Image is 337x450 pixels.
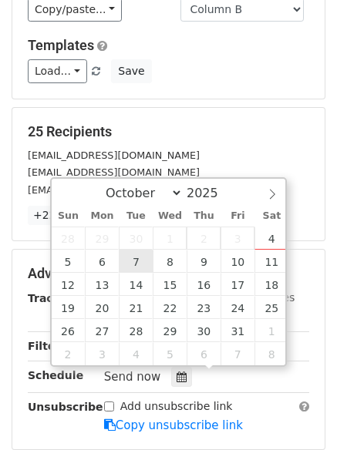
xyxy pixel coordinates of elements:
[254,227,288,250] span: October 4, 2025
[153,319,187,342] span: October 29, 2025
[104,418,243,432] a: Copy unsubscribe link
[187,250,221,273] span: October 9, 2025
[52,319,86,342] span: October 26, 2025
[85,227,119,250] span: September 29, 2025
[153,250,187,273] span: October 8, 2025
[187,319,221,342] span: October 30, 2025
[153,211,187,221] span: Wed
[28,59,87,83] a: Load...
[187,342,221,365] span: November 6, 2025
[119,342,153,365] span: November 4, 2025
[119,296,153,319] span: October 21, 2025
[187,211,221,221] span: Thu
[85,250,119,273] span: October 6, 2025
[111,59,151,83] button: Save
[254,273,288,296] span: October 18, 2025
[28,37,94,53] a: Templates
[28,369,83,381] strong: Schedule
[153,273,187,296] span: October 15, 2025
[52,342,86,365] span: November 2, 2025
[85,342,119,365] span: November 3, 2025
[28,206,93,225] a: +22 more
[254,250,288,273] span: October 11, 2025
[85,211,119,221] span: Mon
[260,376,337,450] iframe: Chat Widget
[85,273,119,296] span: October 13, 2025
[119,250,153,273] span: October 7, 2025
[221,273,254,296] span: October 17, 2025
[28,149,200,161] small: [EMAIL_ADDRESS][DOMAIN_NAME]
[119,211,153,221] span: Tue
[52,211,86,221] span: Sun
[221,227,254,250] span: October 3, 2025
[183,186,238,200] input: Year
[119,227,153,250] span: September 30, 2025
[187,296,221,319] span: October 23, 2025
[254,319,288,342] span: November 1, 2025
[221,296,254,319] span: October 24, 2025
[28,401,103,413] strong: Unsubscribe
[221,319,254,342] span: October 31, 2025
[52,227,86,250] span: September 28, 2025
[153,342,187,365] span: November 5, 2025
[28,265,309,282] h5: Advanced
[187,227,221,250] span: October 2, 2025
[254,296,288,319] span: October 25, 2025
[221,211,254,221] span: Fri
[85,319,119,342] span: October 27, 2025
[28,166,200,178] small: [EMAIL_ADDRESS][DOMAIN_NAME]
[221,342,254,365] span: November 7, 2025
[187,273,221,296] span: October 16, 2025
[119,273,153,296] span: October 14, 2025
[104,370,161,384] span: Send now
[254,342,288,365] span: November 8, 2025
[120,398,233,415] label: Add unsubscribe link
[254,211,288,221] span: Sat
[221,250,254,273] span: October 10, 2025
[28,292,79,304] strong: Tracking
[153,227,187,250] span: October 1, 2025
[52,296,86,319] span: October 19, 2025
[28,340,67,352] strong: Filters
[85,296,119,319] span: October 20, 2025
[52,273,86,296] span: October 12, 2025
[153,296,187,319] span: October 22, 2025
[28,184,200,196] small: [EMAIL_ADDRESS][DOMAIN_NAME]
[119,319,153,342] span: October 28, 2025
[28,123,309,140] h5: 25 Recipients
[52,250,86,273] span: October 5, 2025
